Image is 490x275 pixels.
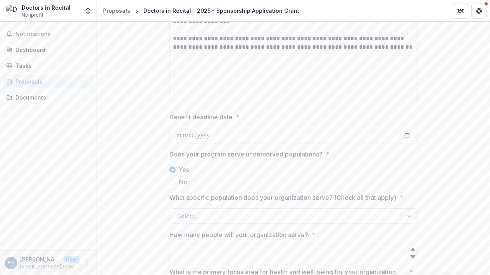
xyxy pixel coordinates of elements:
[169,193,396,202] p: What specific population does your organization serve? (Check all that apply)
[64,256,79,263] p: User
[6,5,19,17] img: Doctors in Recital
[3,91,93,104] a: Documents
[169,230,308,239] p: How many people will your organization serve?
[179,165,189,174] span: Yes
[453,3,468,19] button: Partners
[8,260,14,265] div: Kim Shefchik <doctorsinrecital@gmail.com>
[169,112,233,122] p: Benefit deadline date
[3,43,93,56] a: Dashboard
[3,75,93,88] a: Proposals
[169,150,323,159] p: Does your program serve underserved populations?
[22,3,71,12] div: Doctors in Recital
[22,12,43,19] span: Nonprofit
[179,177,188,187] span: No
[83,3,93,19] button: Open entity switcher
[3,59,93,72] a: Tasks
[3,28,93,40] button: Notifications
[16,46,87,54] div: Dashboard
[16,93,87,101] div: Documents
[16,77,87,86] div: Proposals
[471,3,487,19] button: Get Help
[103,7,130,15] div: Proposals
[16,62,87,70] div: Tasks
[100,5,133,16] a: Proposals
[100,5,302,16] nav: breadcrumb
[83,258,92,268] button: More
[143,7,299,15] div: Doctors in Recital - 2025 - Sponsorship Application Grant
[20,263,79,270] p: [EMAIL_ADDRESS][DOMAIN_NAME]
[16,31,90,38] span: Notifications
[20,255,60,263] p: [PERSON_NAME] <[EMAIL_ADDRESS][DOMAIN_NAME]>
